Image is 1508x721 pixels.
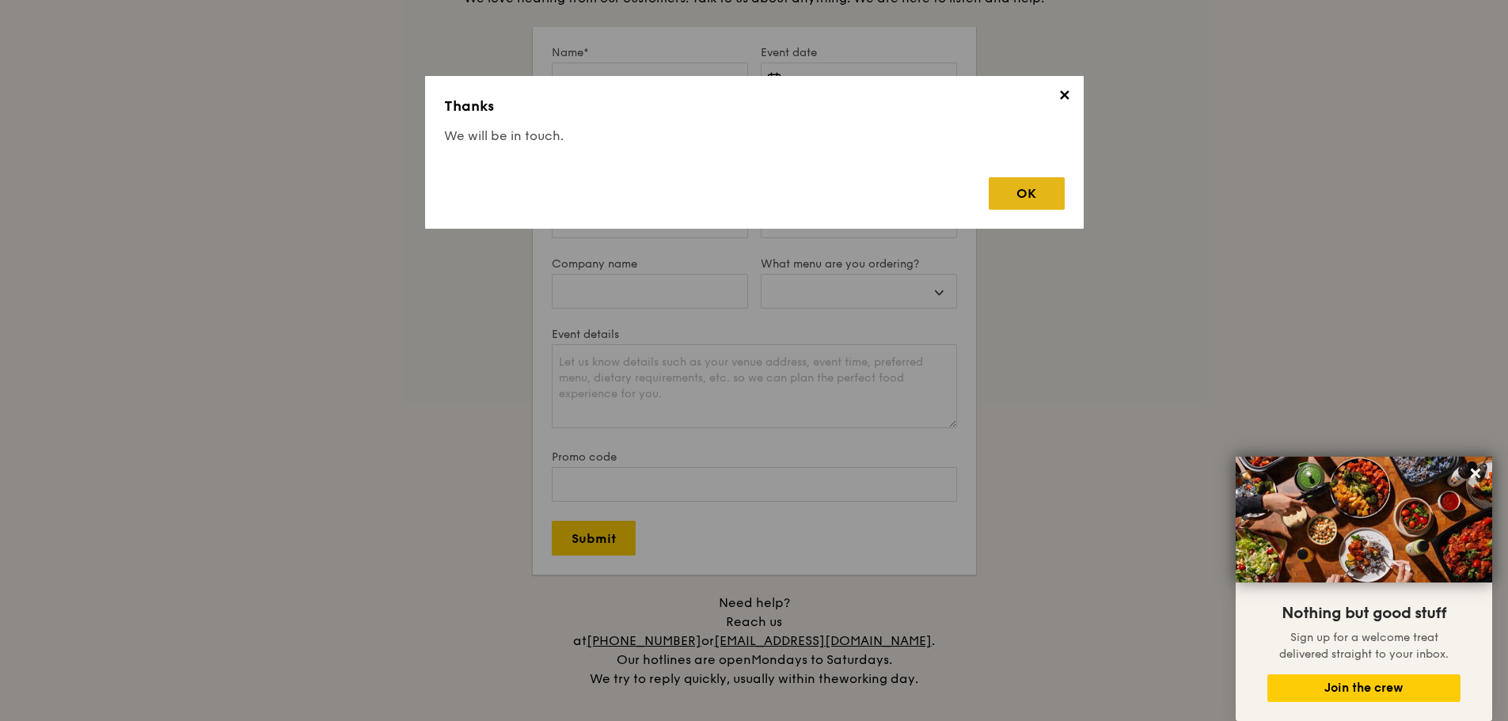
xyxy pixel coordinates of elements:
h3: Thanks [444,95,1065,117]
div: OK [989,177,1065,210]
button: Close [1463,461,1488,486]
h4: We will be in touch. [444,127,1065,146]
button: Join the crew [1267,674,1461,702]
img: DSC07876-Edit02-Large.jpeg [1236,457,1492,582]
span: Sign up for a welcome treat delivered straight to your inbox. [1279,631,1449,661]
span: ✕ [1054,87,1076,109]
span: Nothing but good stuff [1282,604,1446,623]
